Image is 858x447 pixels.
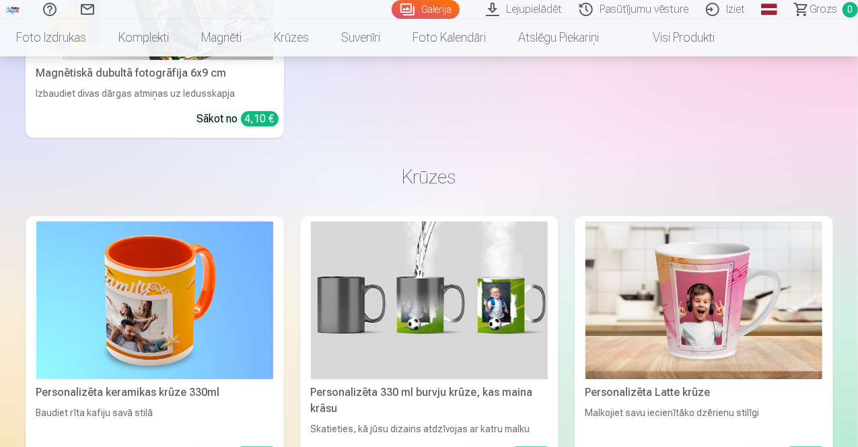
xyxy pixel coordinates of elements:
div: Izbaudiet divas dārgas atmiņas uz ledusskapja [31,87,279,100]
div: Personalizēta 330 ml burvju krūze, kas maina krāsu [306,384,553,417]
img: Personalizēta keramikas krūze 330ml [36,221,273,379]
a: Atslēgu piekariņi [502,19,615,56]
span: Grozs [810,1,837,17]
span: 0 [843,2,858,17]
a: Krūzes [258,19,325,56]
img: /fa1 [5,5,20,13]
div: Personalizēta Latte krūze [580,384,828,401]
a: Komplekti [102,19,185,56]
div: Magnētiskā dubultā fotogrāfija 6x9 cm [31,65,279,81]
a: Visi produkti [615,19,731,56]
a: Foto kalendāri [396,19,502,56]
div: Malkojiet savu iecienītāko dzērienu stilīgi [580,406,828,436]
h3: Krūzes [36,165,822,189]
a: Suvenīri [325,19,396,56]
div: Skatieties, kā jūsu dizains atdzīvojas ar katru malku [306,422,553,436]
a: Magnēti [185,19,258,56]
img: Personalizēta 330 ml burvju krūze, kas maina krāsu [311,221,548,379]
div: Sākot no [197,111,279,127]
div: Personalizēta keramikas krūze 330ml [31,384,279,401]
div: Baudiet rīta kafiju savā stilā [31,406,279,436]
div: 4,10 € [241,111,279,126]
img: Personalizēta Latte krūze [585,221,822,379]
